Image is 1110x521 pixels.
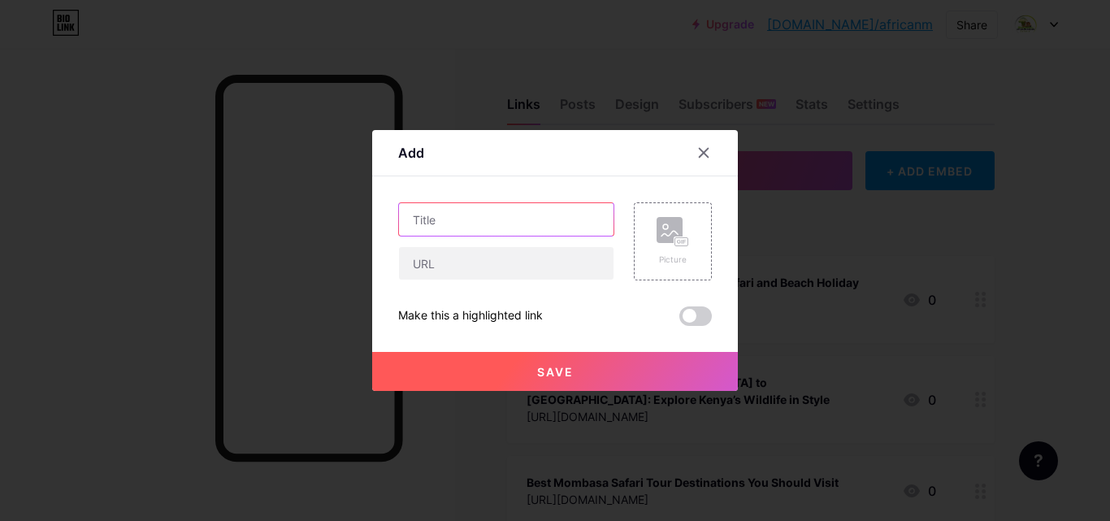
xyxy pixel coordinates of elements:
button: Save [372,352,738,391]
input: Title [399,203,614,236]
input: URL [399,247,614,280]
div: Add [398,143,424,163]
span: Save [537,365,574,379]
div: Picture [657,254,689,266]
div: Make this a highlighted link [398,306,543,326]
